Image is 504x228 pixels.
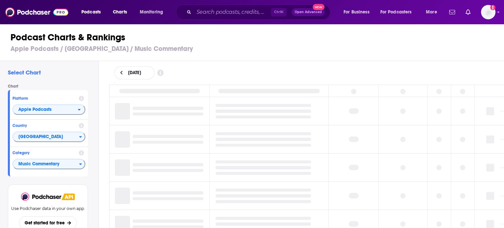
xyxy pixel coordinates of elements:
h4: Country [12,123,76,128]
span: New [313,4,325,10]
p: Use Podchaser data in your own app. [11,206,85,211]
a: Show notifications dropdown [447,7,458,18]
h2: Select Chart [8,69,93,76]
button: Countries [12,132,85,142]
button: open menu [339,7,378,17]
input: Search podcasts, credits, & more... [194,7,271,17]
span: [DATE] [128,71,141,75]
img: Podchaser - Follow, Share and Rate Podcasts [5,6,68,18]
button: Categories [12,159,85,169]
button: Open AdvancedNew [292,8,325,16]
span: Charts [113,8,127,17]
span: [GEOGRAPHIC_DATA] [13,132,79,143]
span: Ctrl K [271,8,286,16]
button: open menu [77,7,109,17]
a: Charts [109,7,131,17]
h4: Platform [12,96,76,101]
img: Podchaser API banner [62,194,75,200]
h3: Apple Podcasts / [GEOGRAPHIC_DATA] / Music Commentary [10,45,499,53]
h4: Chart [8,84,93,89]
button: open menu [376,7,421,17]
button: open menu [12,104,85,115]
div: Search podcasts, credits, & more... [182,5,337,20]
h1: Podcast Charts & Rankings [10,31,499,43]
span: For Podcasters [380,8,412,17]
span: Monitoring [140,8,163,17]
span: Music Commentary [13,159,79,170]
span: Open Advanced [295,10,322,14]
h2: Platforms [12,104,85,115]
button: Show profile menu [481,5,495,19]
span: Logged in as notablypr2 [481,5,495,19]
span: Get started for free [25,220,65,226]
h4: Category [12,151,76,155]
a: Show notifications dropdown [463,7,473,18]
span: For Business [344,8,369,17]
button: open menu [421,7,445,17]
button: open menu [135,7,172,17]
span: Podcasts [81,8,101,17]
img: User Profile [481,5,495,19]
svg: Add a profile image [490,5,495,10]
img: Podchaser - Follow, Share and Rate Podcasts [21,193,62,201]
span: More [426,8,437,17]
span: Apple Podcasts [18,107,52,112]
